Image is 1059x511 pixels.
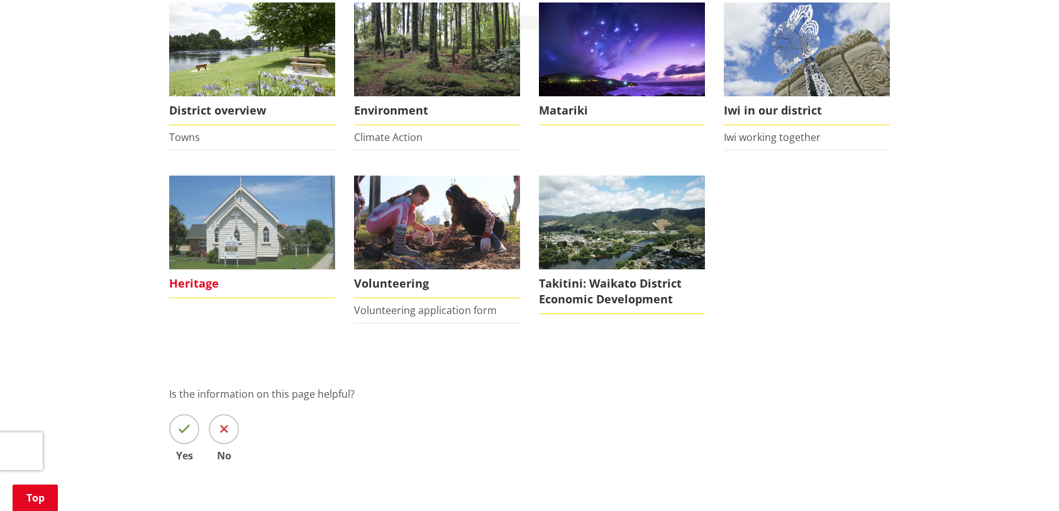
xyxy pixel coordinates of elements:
a: Matariki [539,3,705,125]
img: Raglan Church [169,176,335,269]
img: biodiversity- Wright's Bush_16x9 crop [354,3,520,96]
span: Iwi in our district [724,96,890,125]
span: Matariki [539,96,705,125]
img: Matariki over Whiaangaroa [539,3,705,96]
a: Ngaruawahia 0015 District overview [169,3,335,125]
a: Volunteering application form [354,303,497,317]
iframe: Messenger Launcher [1001,458,1046,503]
img: Ngaruawahia 0015 [169,3,335,96]
a: Towns [169,130,200,144]
span: Environment [354,96,520,125]
img: Turangawaewae Ngaruawahia [724,3,890,96]
span: Takitini: Waikato District Economic Development [539,269,705,314]
span: Heritage [169,269,335,298]
span: District overview [169,96,335,125]
a: Iwi working together [724,130,821,144]
img: ngaaruawaahia [539,176,705,269]
span: Yes [169,451,199,461]
a: Environment [354,3,520,125]
a: Climate Action [354,130,423,144]
span: No [209,451,239,461]
a: Turangawaewae Ngaruawahia Iwi in our district [724,3,890,125]
img: volunteer icon [354,176,520,269]
a: volunteer icon Volunteering [354,176,520,298]
a: Takitini: Waikato District Economic Development [539,176,705,314]
p: Is the information on this page helpful? [169,386,890,401]
a: Top [13,485,58,511]
span: Volunteering [354,269,520,298]
a: Raglan Church Heritage [169,176,335,298]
